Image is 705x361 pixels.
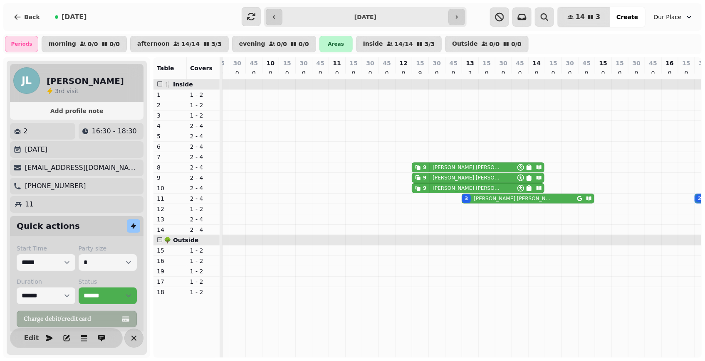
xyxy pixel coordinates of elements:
button: [DATE] [48,7,94,27]
p: 15 [599,59,607,67]
p: 0 [517,69,523,77]
p: 0 [450,69,457,77]
span: Covers [190,65,213,71]
p: 7 [157,153,183,161]
span: [DATE] [62,14,87,20]
p: 30 [499,59,507,67]
p: Outside [452,41,477,47]
p: [DATE] [25,145,47,155]
p: 1 - 2 [190,101,217,109]
p: 0 [267,69,274,77]
p: 2 - 4 [190,226,217,234]
p: evening [239,41,265,47]
button: evening0/00/0 [232,36,316,52]
p: Inside [363,41,383,47]
p: 11 [333,59,341,67]
p: 17 [157,278,183,286]
button: Back [7,7,47,27]
p: 1 - 2 [190,205,217,213]
span: 14 [576,14,585,20]
p: 0 [300,69,307,77]
div: 3 [465,195,468,202]
p: 13 [157,215,183,223]
p: 0 / 0 [511,41,522,47]
label: Status [79,278,137,286]
p: 0 [550,69,557,77]
p: morning [49,41,76,47]
p: 18 [157,288,183,296]
div: 9 [423,185,426,192]
div: 9 [423,164,426,171]
p: 0 [683,69,690,77]
p: 1 - 2 [190,246,217,255]
p: 30 [566,59,574,67]
div: 2 [698,195,701,202]
p: 8 [157,163,183,172]
button: afternoon14/143/3 [130,36,229,52]
p: 45 [250,59,257,67]
h2: [PERSON_NAME] [47,75,124,87]
p: 2 - 4 [190,174,217,182]
p: 0 [666,69,673,77]
p: 30 [299,59,307,67]
p: 2 - 4 [190,215,217,223]
p: 0 [616,69,623,77]
p: 11 [157,194,183,203]
label: Duration [17,278,75,286]
p: 45 [449,59,457,67]
p: 1 - 2 [190,278,217,286]
p: 15 [549,59,557,67]
p: 0 / 0 [277,41,287,47]
p: 2 [157,101,183,109]
p: 45 [582,59,590,67]
button: Inside14/143/3 [356,36,442,52]
span: Add profile note [20,108,134,114]
button: Charge debit/credit card [17,311,137,327]
p: [EMAIL_ADDRESS][DOMAIN_NAME] [25,163,140,173]
p: 0 [433,69,440,77]
button: Edit [23,329,40,346]
p: 19 [157,267,183,275]
p: 0 [317,69,324,77]
p: 13 [466,59,474,67]
p: 45 [649,59,657,67]
p: 1 - 2 [190,111,217,120]
div: 9 [423,174,426,181]
p: 15 [349,59,357,67]
p: 0 [250,69,257,77]
p: [PERSON_NAME] [PERSON_NAME] [433,164,503,171]
p: 3 [157,111,183,120]
p: 0 [367,69,374,77]
p: 1 - 2 [190,257,217,265]
label: Start Time [17,244,75,253]
p: 45 [516,59,524,67]
p: 10 [266,59,274,67]
p: 1 [157,91,183,99]
p: 12 [399,59,407,67]
p: 0 [633,69,640,77]
p: 2 - 4 [190,163,217,172]
p: 0 [650,69,656,77]
p: 3 / 3 [211,41,222,47]
p: 15 [283,59,291,67]
p: 0 [334,69,340,77]
p: 4 [157,122,183,130]
p: 30 [632,59,640,67]
p: 14 [157,226,183,234]
p: [PERSON_NAME] [PERSON_NAME] [433,174,503,181]
p: 6 [157,142,183,151]
button: Create [610,7,645,27]
div: Areas [319,36,353,52]
span: Create [616,14,638,20]
span: 🌳 Outside [164,237,198,243]
p: 30 [433,59,440,67]
p: 9 [417,69,423,77]
p: 1 - 2 [190,91,217,99]
p: 15 [416,59,424,67]
p: 14 / 14 [181,41,200,47]
p: [PERSON_NAME] [PERSON_NAME] [474,195,552,202]
p: 2 - 4 [190,184,217,192]
div: Periods [5,36,38,52]
button: Add profile note [13,106,140,116]
p: 0 [583,69,590,77]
